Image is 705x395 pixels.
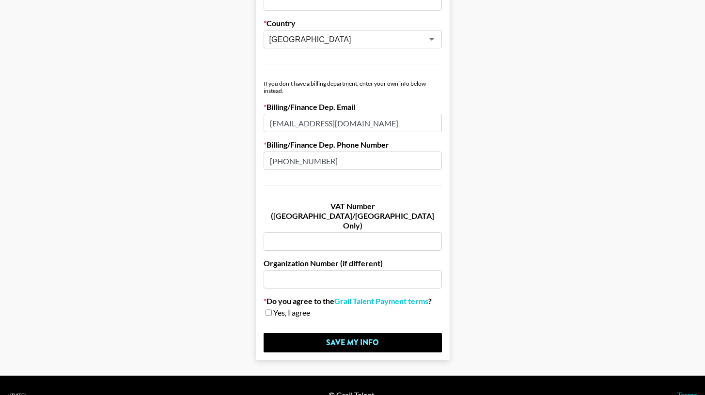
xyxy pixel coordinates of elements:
input: Save My Info [264,333,442,352]
label: Billing/Finance Dep. Phone Number [264,140,442,150]
label: VAT Number ([GEOGRAPHIC_DATA]/[GEOGRAPHIC_DATA] Only) [264,201,442,230]
label: Organization Number (if different) [264,258,442,268]
div: If you don't have a billing department, enter your own info below instead. [264,80,442,94]
span: Yes, I agree [273,308,310,318]
label: Do you agree to the ? [264,296,442,306]
a: Grail Talent Payment terms [334,296,428,306]
label: Country [264,18,442,28]
button: Open [425,32,439,46]
label: Billing/Finance Dep. Email [264,102,442,112]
